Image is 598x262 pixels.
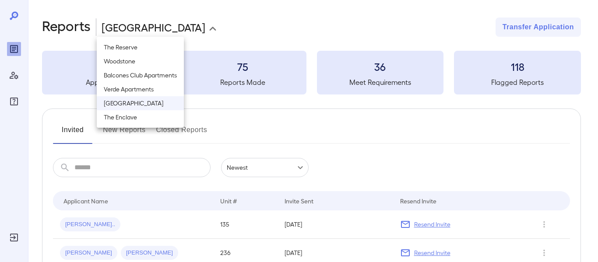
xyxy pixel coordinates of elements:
[97,54,184,68] li: Woodstone
[97,96,184,110] li: [GEOGRAPHIC_DATA]
[97,110,184,124] li: The Enclave
[97,40,184,54] li: The Reserve
[97,82,184,96] li: Verde Apartments
[97,68,184,82] li: Balcones Club Apartments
